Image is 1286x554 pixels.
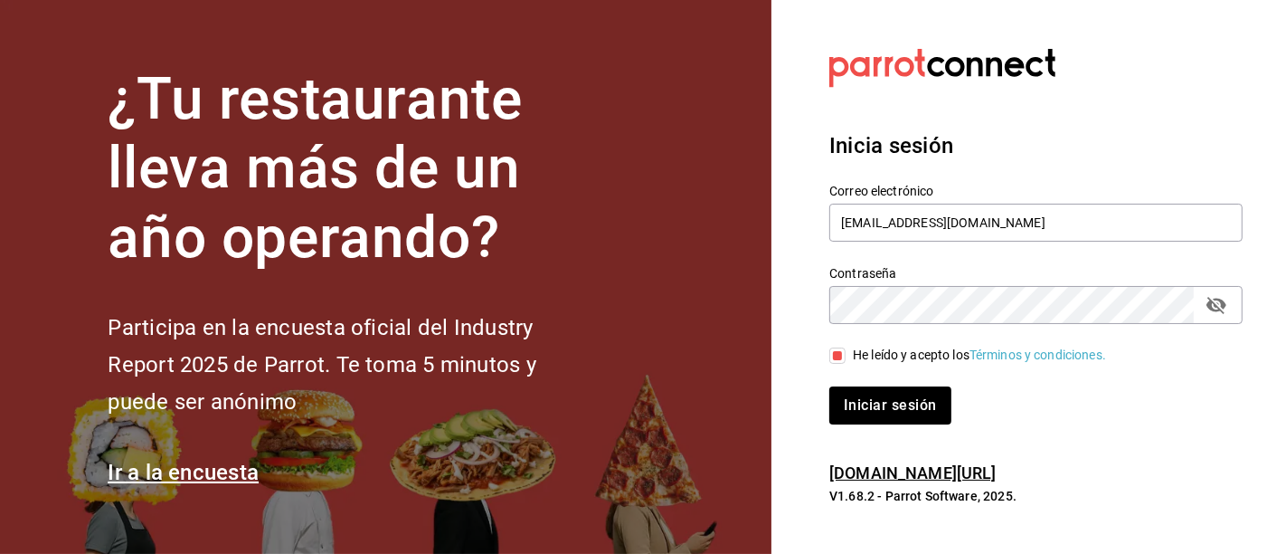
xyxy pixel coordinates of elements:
[829,387,950,425] button: Iniciar sesión
[829,267,1243,280] label: Contraseña
[108,310,596,420] h2: Participa en la encuesta oficial del Industry Report 2025 de Parrot. Te toma 5 minutos y puede se...
[829,487,1243,505] p: V1.68.2 - Parrot Software, 2025.
[829,463,996,482] a: [DOMAIN_NAME][URL]
[108,65,596,273] h1: ¿Tu restaurante lleva más de un año operando?
[108,460,259,485] a: Ir a la encuesta
[969,348,1106,362] a: Términos y condiciones.
[829,204,1243,242] input: Ingresa tu correo electrónico
[1201,290,1232,320] button: passwordField
[829,129,1243,162] h3: Inicia sesión
[829,185,1243,197] label: Correo electrónico
[853,346,1106,365] div: He leído y acepto los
